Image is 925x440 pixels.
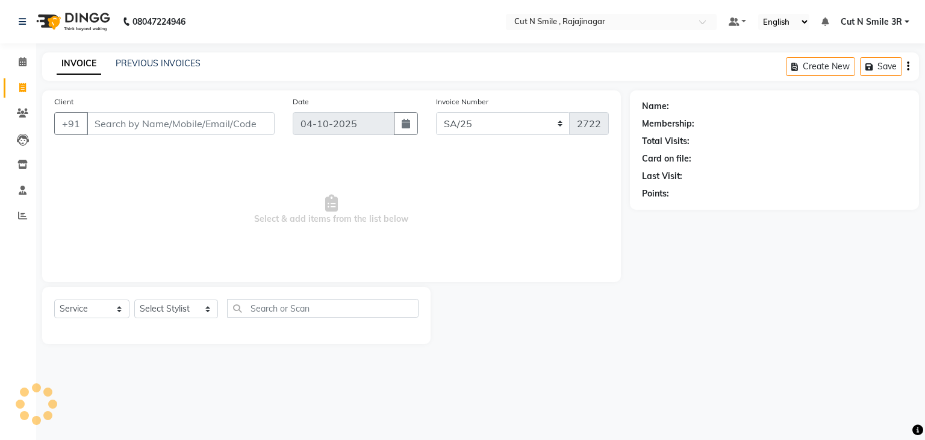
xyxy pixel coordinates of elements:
div: Membership: [642,118,694,130]
b: 08047224946 [132,5,185,39]
div: Last Visit: [642,170,682,183]
span: Select & add items from the list below [54,149,609,270]
button: Save [860,57,902,76]
a: INVOICE [57,53,101,75]
label: Date [293,96,309,107]
label: Invoice Number [436,96,488,107]
button: Create New [786,57,855,76]
button: +91 [54,112,88,135]
a: PREVIOUS INVOICES [116,58,201,69]
div: Card on file: [642,152,691,165]
input: Search by Name/Mobile/Email/Code [87,112,275,135]
div: Name: [642,100,669,113]
label: Client [54,96,73,107]
span: Cut N Smile 3R [841,16,902,28]
input: Search or Scan [227,299,419,318]
div: Total Visits: [642,135,690,148]
div: Points: [642,187,669,200]
img: logo [31,5,113,39]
